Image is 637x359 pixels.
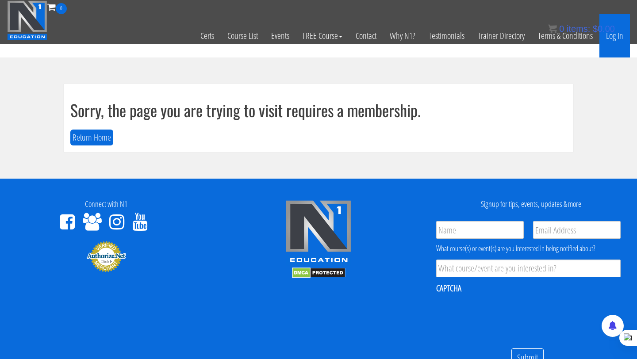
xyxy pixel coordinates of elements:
a: Contact [349,14,383,57]
input: What course/event are you interested in? [436,260,621,277]
div: What course(s) or event(s) are you interested in being notified about? [436,243,621,254]
a: Terms & Conditions [531,14,599,57]
h4: Signup for tips, events, updates & more [431,200,630,209]
a: Testimonials [422,14,471,57]
a: Why N1? [383,14,422,57]
span: items: [567,24,590,34]
img: n1-education [7,0,47,40]
iframe: reCAPTCHA [436,300,571,334]
input: Name [436,221,524,239]
a: Events [265,14,296,57]
span: 0 [56,3,67,14]
a: 0 items: $0.00 [548,24,615,34]
h4: Connect with N1 [7,200,206,209]
img: Authorize.Net Merchant - Click to Verify [86,241,126,272]
img: n1-edu-logo [285,200,352,265]
span: $ [593,24,598,34]
a: 0 [47,1,67,13]
a: Log In [599,14,630,57]
span: 0 [559,24,564,34]
input: Email Address [533,221,621,239]
img: icon11.png [548,24,557,33]
a: FREE Course [296,14,349,57]
label: CAPTCHA [436,283,461,294]
button: Return Home [70,130,113,146]
a: Certs [194,14,221,57]
img: DMCA.com Protection Status [292,267,345,278]
a: Trainer Directory [471,14,531,57]
a: Course List [221,14,265,57]
h1: Sorry, the page you are trying to visit requires a membership. [70,101,567,119]
bdi: 0.00 [593,24,615,34]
